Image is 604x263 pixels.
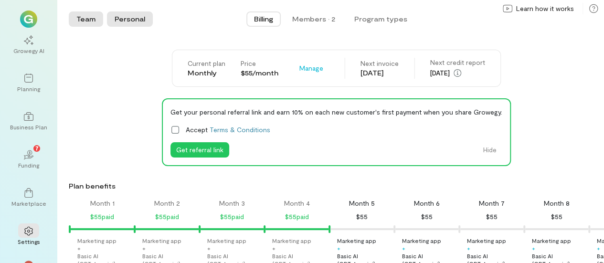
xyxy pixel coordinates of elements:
[544,199,570,208] div: Month 8
[356,211,368,222] div: $55
[155,211,179,222] div: $55 paid
[516,4,574,13] span: Learn how it works
[337,237,376,244] div: Marketing app
[294,61,329,76] button: Manage
[186,125,270,135] span: Accept
[479,199,505,208] div: Month 7
[18,238,40,245] div: Settings
[597,244,600,252] div: +
[219,199,245,208] div: Month 3
[402,237,441,244] div: Marketing app
[532,237,571,244] div: Marketing app
[69,11,103,27] button: Team
[360,68,399,78] div: [DATE]
[299,63,323,73] span: Manage
[347,11,415,27] button: Program types
[272,244,276,252] div: +
[285,11,343,27] button: Members · 2
[11,200,46,207] div: Marketplace
[35,144,39,152] span: 7
[207,244,211,252] div: +
[188,59,225,68] div: Current plan
[154,199,180,208] div: Month 2
[241,68,278,78] div: $55/month
[10,123,47,131] div: Business Plan
[532,244,535,252] div: +
[241,59,278,68] div: Price
[360,59,399,68] div: Next invoice
[170,142,229,158] button: Get referral link
[430,67,485,79] div: [DATE]
[188,68,225,78] div: Monthly
[421,211,433,222] div: $55
[11,104,46,138] a: Business Plan
[284,199,310,208] div: Month 4
[170,107,502,117] div: Get your personal referral link and earn 10% on each new customer's first payment when you share ...
[11,219,46,253] a: Settings
[90,211,114,222] div: $55 paid
[17,85,40,93] div: Planning
[414,199,440,208] div: Month 6
[292,14,335,24] div: Members · 2
[69,181,600,191] div: Plan benefits
[486,211,498,222] div: $55
[77,244,81,252] div: +
[207,237,246,244] div: Marketing app
[246,11,281,27] button: Billing
[107,11,153,27] button: Personal
[90,199,115,208] div: Month 1
[551,211,562,222] div: $55
[467,237,506,244] div: Marketing app
[337,244,340,252] div: +
[13,47,44,54] div: Growegy AI
[402,244,405,252] div: +
[11,180,46,215] a: Marketplace
[467,244,470,252] div: +
[11,142,46,177] a: Funding
[210,126,270,134] a: Terms & Conditions
[77,237,117,244] div: Marketing app
[254,14,273,24] span: Billing
[285,211,309,222] div: $55 paid
[430,58,485,67] div: Next credit report
[349,199,375,208] div: Month 5
[477,142,502,158] button: Hide
[272,237,311,244] div: Marketing app
[18,161,39,169] div: Funding
[142,244,146,252] div: +
[11,28,46,62] a: Growegy AI
[11,66,46,100] a: Planning
[142,237,181,244] div: Marketing app
[220,211,244,222] div: $55 paid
